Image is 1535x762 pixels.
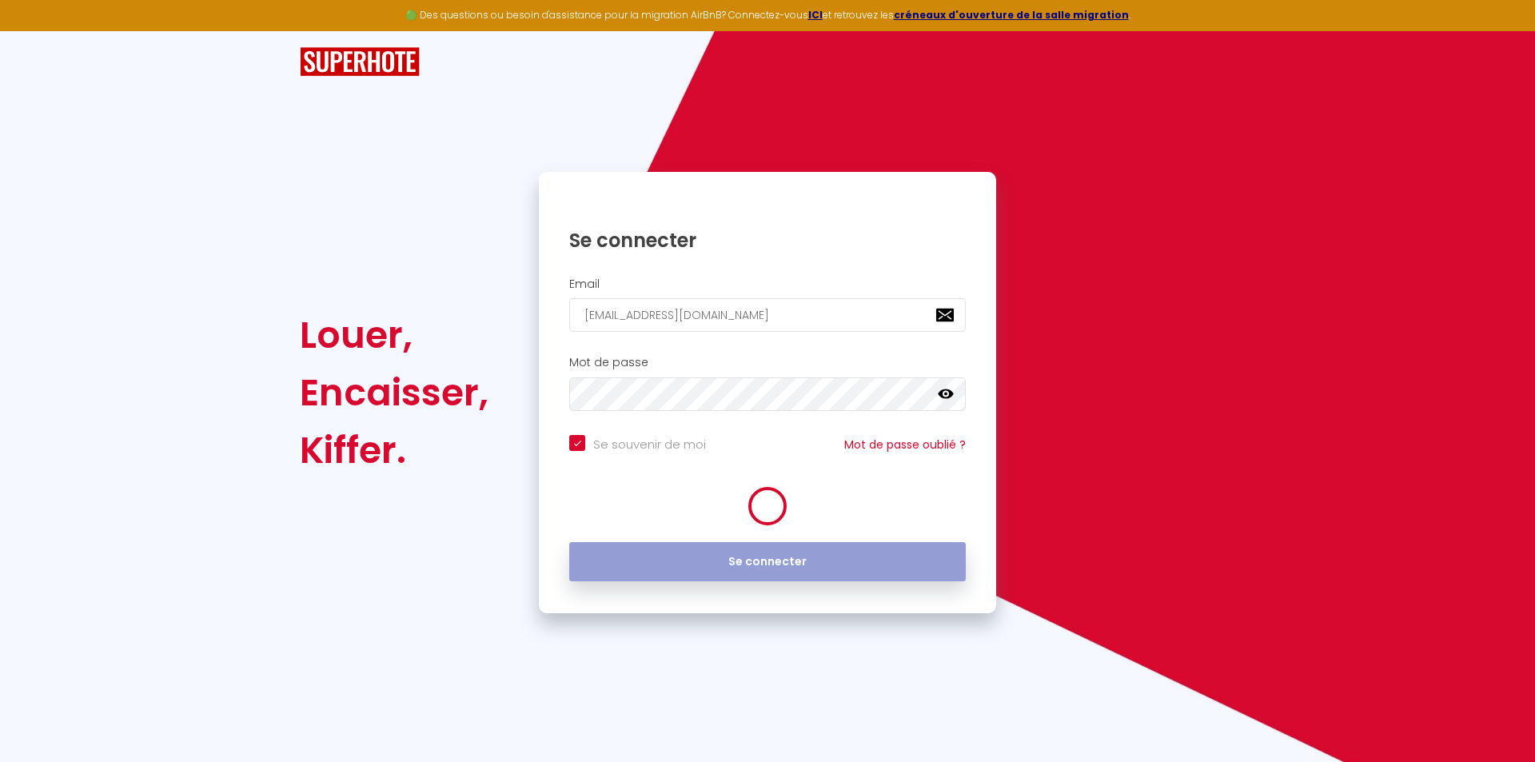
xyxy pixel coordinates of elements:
a: ICI [808,8,823,22]
button: Se connecter [569,542,966,582]
h1: Se connecter [569,228,966,253]
h2: Mot de passe [569,356,966,369]
div: Louer, [300,306,488,364]
a: Mot de passe oublié ? [844,437,966,453]
a: créneaux d'ouverture de la salle migration [894,8,1129,22]
input: Ton Email [569,298,966,332]
div: Kiffer. [300,421,488,479]
img: SuperHote logo [300,47,420,77]
h2: Email [569,277,966,291]
div: Encaisser, [300,364,488,421]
